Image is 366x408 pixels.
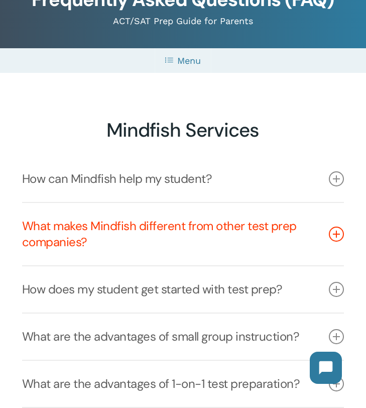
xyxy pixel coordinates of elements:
[22,361,344,407] a: What are the advantages of 1-on-1 test preparation?
[300,342,352,394] iframe: Chatbot
[22,203,344,265] a: What makes Mindfish different from other test prep companies?
[22,156,344,202] a: How can Mindfish help my student?
[22,314,344,360] a: What are the advantages of small group instruction?
[22,15,344,27] p: ACT/SAT Prep Guide for Parents
[22,119,344,142] h2: Mindfish Services
[155,48,211,73] a: Menu
[22,266,344,313] a: How does my student get started with test prep?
